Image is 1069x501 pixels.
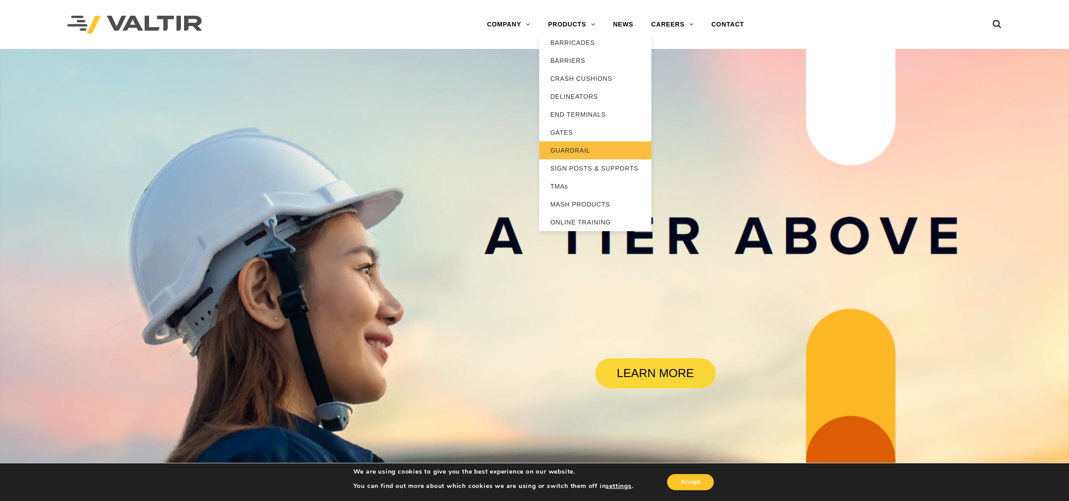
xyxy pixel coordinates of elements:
a: LEARN MORE [595,358,716,388]
a: SIGN POSTS & SUPPORTS [539,159,651,177]
a: GUARDRAIL [539,141,651,159]
p: We are using cookies to give you the best experience on our website. [353,468,633,476]
a: NEWS [604,16,642,34]
a: CRASH CUSHIONS [539,70,651,88]
a: GATES [539,123,651,141]
a: ONLINE TRAINING [539,213,651,231]
a: PRODUCTS [539,16,604,34]
a: COMPANY [478,16,539,34]
p: You can find out more about which cookies we are using or switch them off in . [353,482,633,490]
a: CONTACT [703,16,753,34]
a: CAREERS [642,16,703,34]
img: Valtir [67,16,202,34]
a: END TERMINALS [539,105,651,123]
a: MASH PRODUCTS [539,195,651,213]
a: DELINEATORS [539,88,651,105]
a: BARRICADES [539,34,651,52]
a: TMAs [539,177,651,195]
button: Accept [667,474,714,490]
a: BARRIERS [539,52,651,70]
button: settings [606,482,632,490]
